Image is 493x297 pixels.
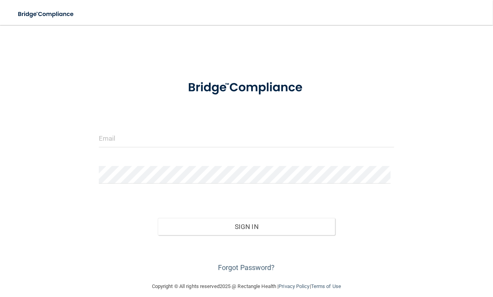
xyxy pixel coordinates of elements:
a: Forgot Password? [218,263,275,272]
a: Privacy Policy [279,283,309,289]
img: bridge_compliance_login_screen.278c3ca4.svg [175,72,317,104]
img: bridge_compliance_login_screen.278c3ca4.svg [12,6,81,22]
button: Sign In [158,218,335,235]
a: Terms of Use [311,283,341,289]
input: Email [99,130,395,147]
